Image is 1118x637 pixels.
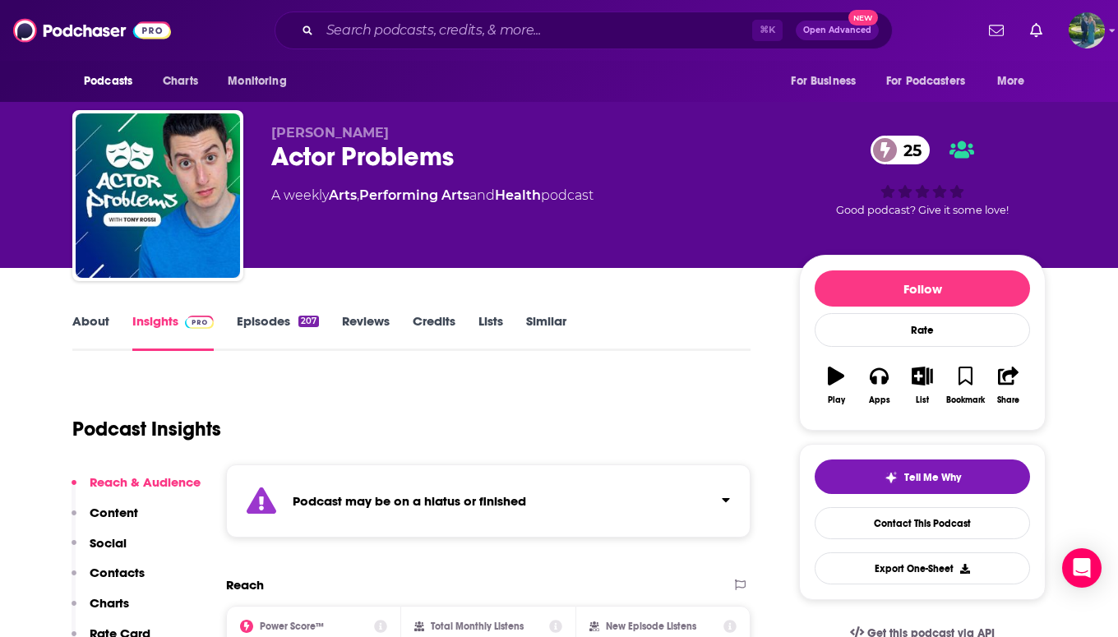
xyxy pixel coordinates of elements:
a: InsightsPodchaser Pro [132,313,214,351]
a: Similar [526,313,566,351]
img: Podchaser - Follow, Share and Rate Podcasts [13,15,171,46]
strong: Podcast may be on a hiatus or finished [293,493,526,509]
h2: New Episode Listens [606,621,696,632]
a: Credits [413,313,455,351]
h2: Reach [226,577,264,593]
span: Good podcast? Give it some love! [836,204,1009,216]
span: Podcasts [84,70,132,93]
button: Content [72,505,138,535]
section: Click to expand status details [226,464,751,538]
span: ⌘ K [752,20,783,41]
button: open menu [986,66,1046,97]
button: Play [815,356,857,415]
img: Actor Problems [76,113,240,278]
button: Social [72,535,127,565]
p: Contacts [90,565,145,580]
a: 25 [871,136,930,164]
img: User Profile [1069,12,1105,48]
div: Apps [869,395,890,405]
a: Reviews [342,313,390,351]
a: Performing Arts [359,187,469,203]
div: Open Intercom Messenger [1062,548,1102,588]
div: Play [828,395,845,405]
button: Share [987,356,1030,415]
button: Charts [72,595,129,625]
button: Contacts [72,565,145,595]
button: Reach & Audience [72,474,201,505]
button: Open AdvancedNew [796,21,879,40]
a: Show notifications dropdown [982,16,1010,44]
span: Tell Me Why [904,471,961,484]
div: Bookmark [946,395,985,405]
button: List [901,356,944,415]
span: New [848,10,878,25]
button: Show profile menu [1069,12,1105,48]
button: open menu [72,66,154,97]
div: Rate [815,313,1030,347]
h2: Total Monthly Listens [431,621,524,632]
span: , [357,187,359,203]
span: [PERSON_NAME] [271,125,389,141]
a: Episodes207 [237,313,319,351]
div: Search podcasts, credits, & more... [275,12,893,49]
a: Show notifications dropdown [1023,16,1049,44]
span: and [469,187,495,203]
div: 25Good podcast? Give it some love! [799,125,1046,227]
div: Share [997,395,1019,405]
a: Health [495,187,541,203]
img: Podchaser Pro [185,316,214,329]
div: 207 [298,316,319,327]
img: tell me why sparkle [885,471,898,484]
div: List [916,395,929,405]
a: Lists [478,313,503,351]
p: Content [90,505,138,520]
button: open menu [875,66,989,97]
span: Open Advanced [803,26,871,35]
p: Reach & Audience [90,474,201,490]
span: Charts [163,70,198,93]
div: A weekly podcast [271,186,594,205]
span: Monitoring [228,70,286,93]
button: Follow [815,270,1030,307]
a: Arts [329,187,357,203]
span: For Business [791,70,856,93]
span: For Podcasters [886,70,965,93]
span: 25 [887,136,930,164]
p: Charts [90,595,129,611]
a: About [72,313,109,351]
input: Search podcasts, credits, & more... [320,17,752,44]
a: Contact This Podcast [815,507,1030,539]
h2: Power Score™ [260,621,324,632]
p: Social [90,535,127,551]
h1: Podcast Insights [72,417,221,441]
button: Export One-Sheet [815,552,1030,584]
button: Bookmark [944,356,986,415]
button: open menu [779,66,876,97]
span: More [997,70,1025,93]
button: open menu [216,66,307,97]
button: tell me why sparkleTell Me Why [815,459,1030,494]
a: Charts [152,66,208,97]
span: Logged in as MegBeccari [1069,12,1105,48]
button: Apps [857,356,900,415]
